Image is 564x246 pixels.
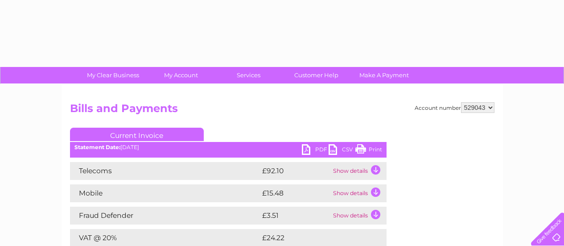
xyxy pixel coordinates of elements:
td: £92.10 [260,162,331,180]
a: Make A Payment [347,67,421,83]
td: Show details [331,207,387,225]
b: Statement Date: [74,144,120,150]
div: [DATE] [70,144,387,150]
a: My Clear Business [76,67,150,83]
td: Telecoms [70,162,260,180]
a: CSV [329,144,355,157]
td: £3.51 [260,207,331,225]
a: Customer Help [280,67,353,83]
h2: Bills and Payments [70,102,494,119]
td: £15.48 [260,184,331,202]
a: Services [212,67,285,83]
div: Account number [415,102,494,113]
td: Fraud Defender [70,207,260,225]
a: PDF [302,144,329,157]
td: Mobile [70,184,260,202]
a: My Account [144,67,218,83]
a: Current Invoice [70,128,204,141]
a: Print [355,144,382,157]
td: Show details [331,162,387,180]
td: Show details [331,184,387,202]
